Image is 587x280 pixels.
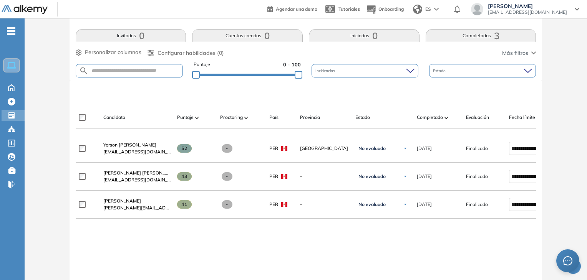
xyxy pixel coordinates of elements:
[269,145,278,152] span: PER
[269,201,278,208] span: PER
[466,173,488,180] span: Finalizado
[76,48,141,56] button: Personalizar columnas
[103,170,171,176] a: [PERSON_NAME] [PERSON_NAME] INUMA
[403,202,408,207] img: Ícono de flecha
[466,114,489,121] span: Evaluación
[177,172,192,181] span: 43
[417,145,432,152] span: [DATE]
[315,68,337,74] span: Incidencias
[300,201,349,208] span: -
[195,117,199,119] img: [missing "en.ARROW_ALT" translation]
[434,8,439,11] img: arrow
[222,200,233,209] span: -
[358,145,386,152] span: No evaluado
[358,201,386,208] span: No evaluado
[103,170,196,176] span: [PERSON_NAME] [PERSON_NAME] INUMA
[244,117,248,119] img: [missing "en.ARROW_ALT" translation]
[177,114,194,121] span: Puntaje
[366,1,404,18] button: Onboarding
[2,5,48,15] img: Logo
[426,29,536,42] button: Completadas3
[222,144,233,153] span: -
[148,49,224,57] button: Configurar habilidades (0)
[192,29,303,42] button: Cuentas creadas0
[103,198,141,204] span: [PERSON_NAME]
[502,49,528,57] span: Más filtros
[79,66,88,76] img: SEARCH_ALT
[417,201,432,208] span: [DATE]
[177,200,192,209] span: 41
[429,64,536,77] div: Estado
[488,9,567,15] span: [EMAIL_ADDRESS][DOMAIN_NAME]
[300,173,349,180] span: -
[103,176,171,183] span: [EMAIL_ADDRESS][DOMAIN_NAME]
[269,173,278,180] span: PER
[413,5,422,14] img: world
[509,114,535,121] span: Fecha límite
[103,114,125,121] span: Candidato
[300,145,349,152] span: [GEOGRAPHIC_DATA]
[403,146,408,151] img: Ícono de flecha
[417,114,443,121] span: Completado
[85,48,141,56] span: Personalizar columnas
[103,204,171,211] span: [PERSON_NAME][EMAIL_ADDRESS][DOMAIN_NAME]
[103,148,171,155] span: [EMAIL_ADDRESS][DOMAIN_NAME]
[76,29,186,42] button: Invitados0
[444,117,448,119] img: [missing "en.ARROW_ALT" translation]
[281,146,287,151] img: PER
[300,114,320,121] span: Provincia
[177,144,192,153] span: 52
[276,6,317,12] span: Agendar una demo
[103,142,156,148] span: Yerson [PERSON_NAME]
[502,49,536,57] button: Más filtros
[103,142,171,148] a: Yerson [PERSON_NAME]
[466,201,488,208] span: Finalizado
[283,61,301,68] span: 0 - 100
[488,3,567,9] span: [PERSON_NAME]
[281,202,287,207] img: PER
[281,174,287,179] img: PER
[220,114,243,121] span: Proctoring
[425,6,431,13] span: ES
[433,68,447,74] span: Estado
[403,174,408,179] img: Ícono de flecha
[103,198,171,204] a: [PERSON_NAME]
[355,114,370,121] span: Estado
[358,173,386,180] span: No evaluado
[466,145,488,152] span: Finalizado
[269,114,279,121] span: País
[158,49,224,57] span: Configurar habilidades (0)
[417,173,432,180] span: [DATE]
[222,172,233,181] span: -
[312,64,418,77] div: Incidencias
[309,29,420,42] button: Iniciadas0
[338,6,360,12] span: Tutoriales
[563,256,572,265] span: message
[7,30,15,32] i: -
[378,6,404,12] span: Onboarding
[194,61,210,68] span: Puntaje
[267,4,317,13] a: Agendar una demo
